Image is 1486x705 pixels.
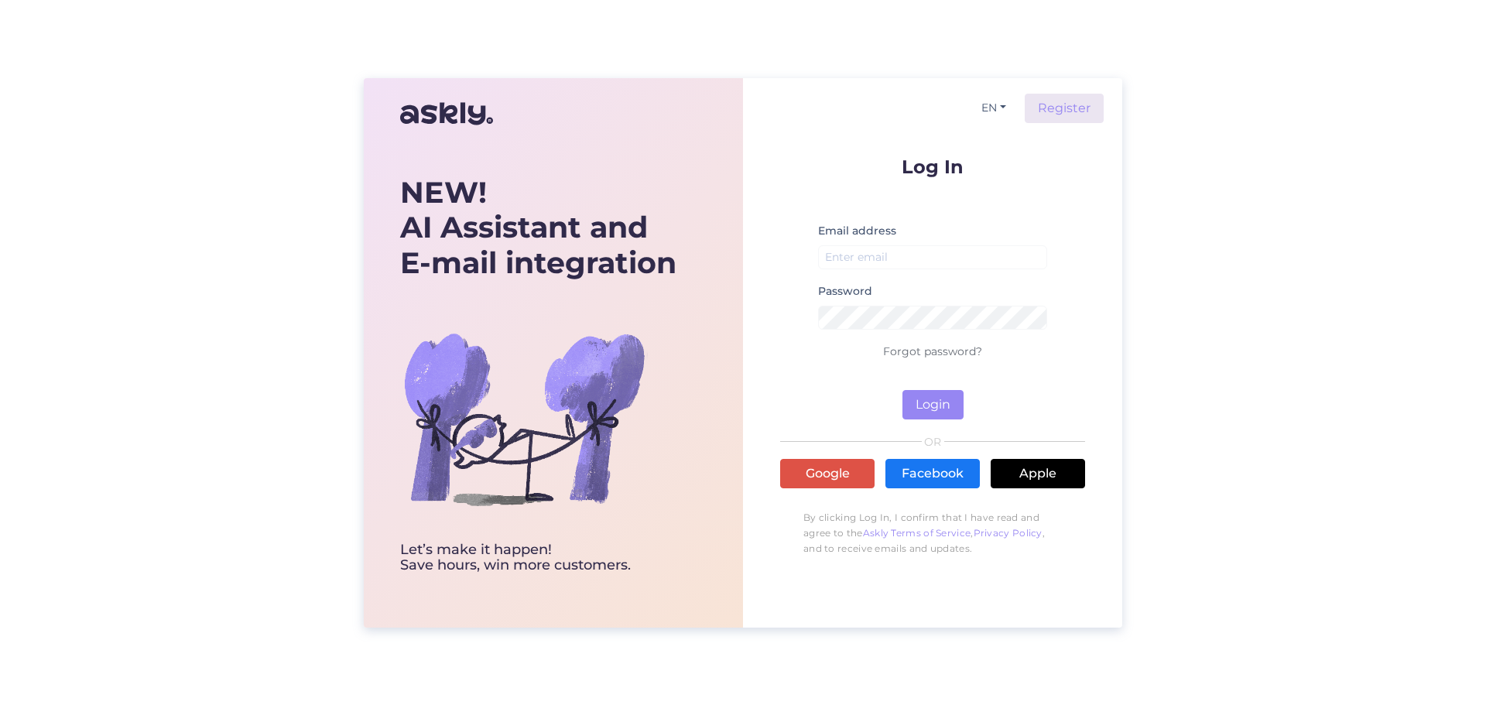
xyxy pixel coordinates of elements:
img: Askly [400,95,493,132]
a: Register [1025,94,1104,123]
p: Log In [780,157,1085,176]
label: Email address [818,223,896,239]
span: OR [922,436,944,447]
div: AI Assistant and E-mail integration [400,175,676,281]
a: Askly Terms of Service [863,527,971,539]
label: Password [818,283,872,299]
p: By clicking Log In, I confirm that I have read and agree to the , , and to receive emails and upd... [780,502,1085,564]
a: Forgot password? [883,344,982,358]
input: Enter email [818,245,1047,269]
a: Privacy Policy [974,527,1043,539]
div: Let’s make it happen! Save hours, win more customers. [400,542,676,573]
a: Facebook [885,459,980,488]
a: Google [780,459,875,488]
button: EN [975,97,1012,119]
button: Login [902,390,964,419]
a: Apple [991,459,1085,488]
b: NEW! [400,174,487,210]
img: bg-askly [400,295,648,542]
